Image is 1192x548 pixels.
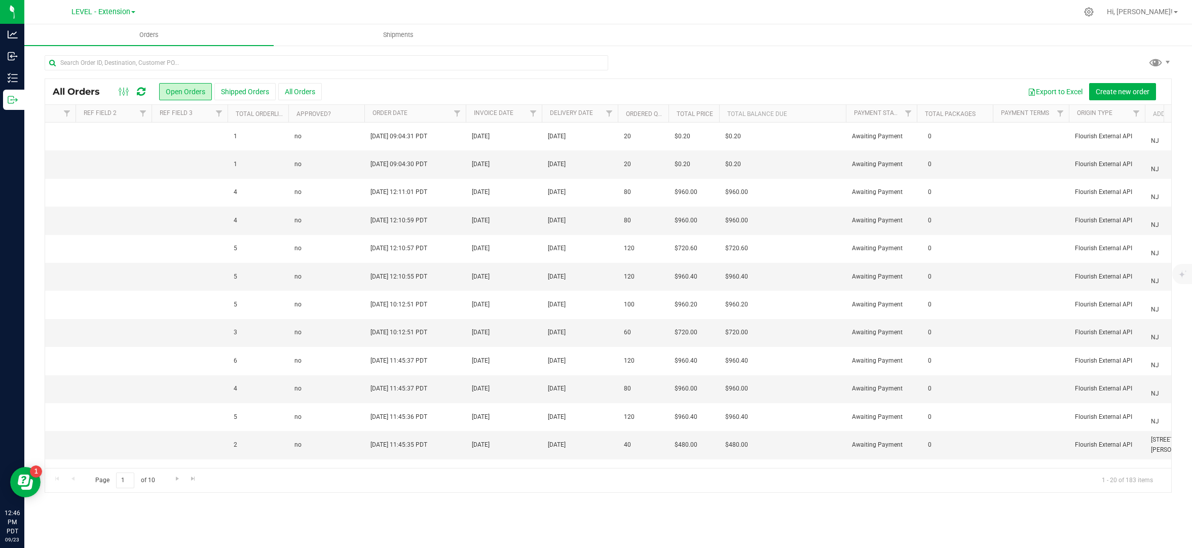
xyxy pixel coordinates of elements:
[1083,7,1095,17] div: Manage settings
[923,157,937,172] span: 0
[472,132,490,141] span: [DATE]
[624,187,631,197] span: 80
[53,86,110,97] span: All Orders
[472,160,490,169] span: [DATE]
[472,412,490,422] span: [DATE]
[1075,440,1139,450] span: Flourish External API
[548,272,566,282] span: [DATE]
[548,132,566,141] span: [DATE]
[900,105,917,122] a: Filter
[1151,362,1159,369] span: NJ
[675,272,697,282] span: $960.40
[548,160,566,169] span: [DATE]
[372,109,407,116] a: Order Date
[725,187,748,197] span: $960.00
[624,160,631,169] span: 20
[236,110,290,118] a: Total Orderlines
[923,410,937,424] span: 0
[624,216,631,225] span: 80
[8,73,18,83] inline-svg: Inventory
[135,105,152,122] a: Filter
[624,328,631,337] span: 60
[1075,244,1139,253] span: Flourish External API
[370,272,427,282] span: [DATE] 12:10:55 PDT
[624,244,635,253] span: 120
[159,83,212,100] button: Open Orders
[923,129,937,144] span: 0
[548,440,566,450] span: [DATE]
[472,300,490,309] span: [DATE]
[370,132,427,141] span: [DATE] 09:04:31 PDT
[1075,132,1139,141] span: Flourish External API
[923,213,937,228] span: 0
[852,244,911,253] span: Awaiting Payment
[725,384,748,394] span: $960.00
[923,325,937,340] span: 0
[370,412,427,422] span: [DATE] 11:45:36 PDT
[626,110,665,118] a: Ordered qty
[1128,105,1145,122] a: Filter
[852,328,911,337] span: Awaiting Payment
[1021,83,1089,100] button: Export to Excel
[725,272,748,282] span: $960.40
[923,297,937,312] span: 0
[725,244,748,253] span: $720.60
[214,83,276,100] button: Shipped Orders
[548,412,566,422] span: [DATE]
[294,384,302,394] span: no
[675,187,697,197] span: $960.00
[294,132,302,141] span: no
[675,328,697,337] span: $720.00
[1075,160,1139,169] span: Flourish External API
[370,216,427,225] span: [DATE] 12:10:59 PDT
[296,110,331,118] a: Approved?
[1151,193,1159,201] span: NJ
[234,440,237,450] span: 2
[725,300,748,309] span: $960.20
[234,384,237,394] span: 4
[294,272,302,282] span: no
[624,412,635,422] span: 120
[1089,83,1156,100] button: Create new order
[852,187,911,197] span: Awaiting Payment
[71,8,130,16] span: LEVEL - Extension
[624,440,631,450] span: 40
[294,300,302,309] span: no
[8,95,18,105] inline-svg: Outbound
[370,328,427,337] span: [DATE] 10:12:51 PDT
[474,109,513,116] a: Invoice Date
[370,160,427,169] span: [DATE] 09:04:30 PDT
[624,384,631,394] span: 80
[548,328,566,337] span: [DATE]
[725,160,741,169] span: $0.20
[725,356,748,366] span: $960.40
[923,241,937,256] span: 0
[1094,473,1161,488] span: 1 - 20 of 183 items
[525,105,542,122] a: Filter
[8,29,18,40] inline-svg: Analytics
[234,272,237,282] span: 5
[1075,384,1139,394] span: Flourish External API
[852,272,911,282] span: Awaiting Payment
[1075,412,1139,422] span: Flourish External API
[59,105,76,122] a: Filter
[923,465,937,480] span: 0
[725,216,748,225] span: $960.00
[116,473,134,488] input: 1
[725,440,748,450] span: $480.00
[294,356,302,366] span: no
[1151,334,1159,341] span: NJ
[1077,109,1112,116] a: Origin Type
[852,300,911,309] span: Awaiting Payment
[274,24,523,46] a: Shipments
[294,328,302,337] span: no
[87,473,163,488] span: Page of 10
[1001,109,1049,116] a: Payment Terms
[370,300,427,309] span: [DATE] 10:12:51 PDT
[8,51,18,61] inline-svg: Inbound
[10,467,41,497] iframe: Resource center
[601,105,618,122] a: Filter
[369,30,427,40] span: Shipments
[677,110,713,118] a: Total Price
[294,244,302,253] span: no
